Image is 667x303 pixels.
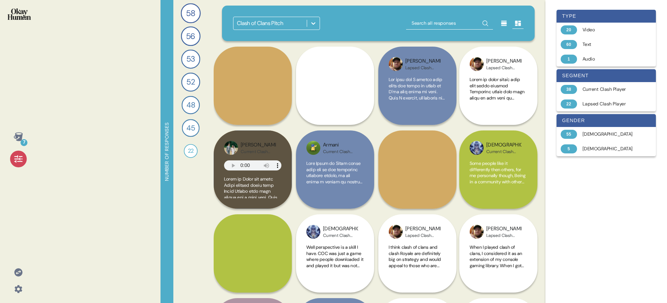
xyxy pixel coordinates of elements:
[405,57,440,65] div: [PERSON_NAME]
[8,8,31,20] img: okayhuman.3b1b6348.png
[406,17,493,30] input: Search all responses
[557,10,656,23] div: type
[561,25,577,34] div: 20
[188,147,193,155] span: 22
[486,57,521,65] div: [PERSON_NAME]
[470,225,484,239] img: profilepic_25024371390491370.jpg
[486,225,521,233] div: [PERSON_NAME]
[187,53,195,65] span: 53
[241,141,276,149] div: [PERSON_NAME]
[389,225,403,239] img: profilepic_25024371390491370.jpg
[20,139,27,146] div: 7
[557,69,656,82] div: segment
[470,141,484,155] img: profilepic_31448453548135245.jpg
[306,141,320,155] img: profilepic_32632045723061229.jpg
[557,114,656,127] div: gender
[583,101,638,107] div: Lapsed Clash Player
[186,7,195,19] span: 58
[187,122,195,133] span: 45
[224,141,238,155] img: profilepic_24603372712637430.jpg
[583,56,638,63] div: Audio
[405,225,440,233] div: [PERSON_NAME]
[561,99,577,109] div: 22
[583,86,638,93] div: Current Clash Player
[561,40,577,49] div: 60
[323,225,358,233] div: [DEMOGRAPHIC_DATA]
[486,233,521,238] div: Lapsed Clash Player
[323,141,358,149] div: Armani
[583,41,638,48] div: Text
[241,149,276,154] div: Current Clash Player
[405,65,440,71] div: Lapsed Clash Player
[389,57,403,71] img: profilepic_25024371390491370.jpg
[486,65,521,71] div: Lapsed Clash Player
[306,225,320,239] img: profilepic_31448453548135245.jpg
[583,131,638,138] div: [DEMOGRAPHIC_DATA]
[561,130,577,139] div: 55
[323,233,358,238] div: Current Clash Player
[561,85,577,94] div: 38
[470,57,484,71] img: profilepic_25024371390491370.jpg
[561,55,577,64] div: 1
[561,144,577,153] div: 5
[187,99,195,111] span: 48
[486,141,521,149] div: [DEMOGRAPHIC_DATA]
[405,233,440,238] div: Lapsed Clash Player
[583,145,638,152] div: [DEMOGRAPHIC_DATA]
[186,30,196,42] span: 56
[323,149,358,154] div: Current Clash Player
[486,149,521,154] div: Current Clash Player
[237,19,283,27] div: Clash of Clans Pitch
[187,76,195,88] span: 52
[583,26,638,33] div: Video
